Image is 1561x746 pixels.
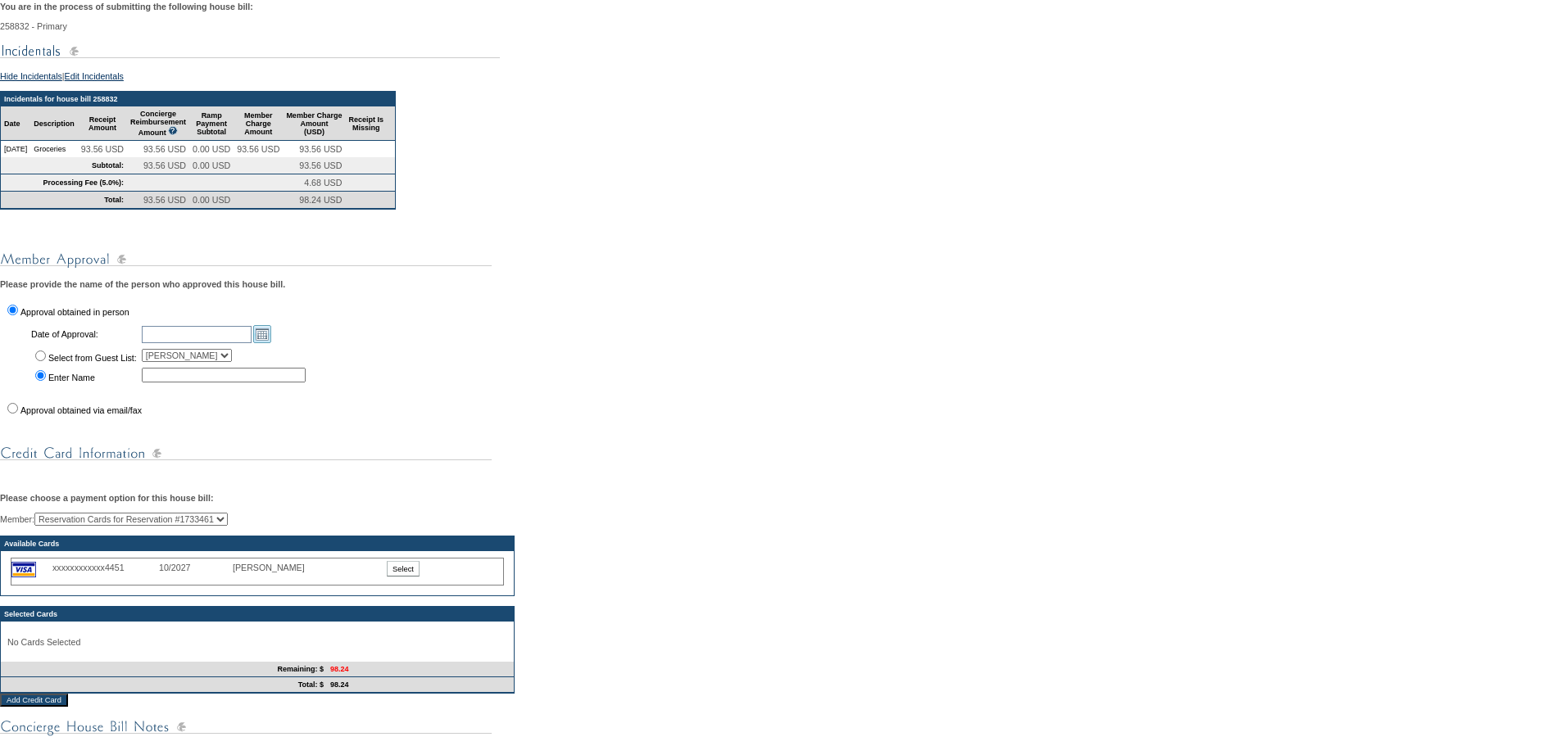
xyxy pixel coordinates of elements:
[299,161,342,170] span: 93.56 USD
[253,325,271,343] a: Open the calendar popup.
[1,174,127,192] td: Processing Fee (5.0%):
[143,161,186,170] span: 93.56 USD
[1,157,127,174] td: Subtotal:
[20,405,142,415] label: Approval obtained via email/fax
[193,195,230,205] span: 0.00 USD
[159,563,233,572] div: 10/2027
[20,307,129,317] label: Approval obtained in person
[234,106,283,141] td: Member Charge Amount
[1,141,30,157] td: [DATE]
[81,144,124,154] span: 93.56 USD
[327,662,514,677] td: 98.24
[1,662,327,677] td: Remaining: $
[30,141,78,157] td: Groceries
[168,126,178,135] img: questionMark_lightBlue.gif
[127,106,189,141] td: Concierge Reimbursement Amount
[1,92,395,106] td: Incidentals for house bill 258832
[1,536,514,551] td: Available Cards
[48,353,137,363] label: Select from Guest List:
[48,373,95,382] label: Enter Name
[237,144,279,154] span: 93.56 USD
[387,561,420,576] input: Select
[7,637,507,647] p: No Cards Selected
[299,144,342,154] span: 93.56 USD
[1,192,127,209] td: Total:
[1,607,514,622] td: Selected Cards
[299,195,342,205] span: 98.24 USD
[193,161,230,170] span: 0.00 USD
[1,106,30,141] td: Date
[29,323,138,345] td: Date of Approval:
[143,195,186,205] span: 93.56 USD
[233,563,315,572] div: [PERSON_NAME]
[327,677,514,693] td: 98.24
[78,106,127,141] td: Receipt Amount
[1,677,327,693] td: Total: $
[143,144,186,154] span: 93.56 USD
[189,106,234,141] td: Ramp Payment Subtotal
[304,178,342,188] span: 4.68 USD
[52,563,159,572] div: xxxxxxxxxxxx4451
[193,144,230,154] span: 0.00 USD
[30,106,78,141] td: Description
[11,562,36,577] img: icon_cc_visa.gif
[65,71,124,81] a: Edit Incidentals
[345,106,387,141] td: Receipt Is Missing
[283,106,345,141] td: Member Charge Amount (USD)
